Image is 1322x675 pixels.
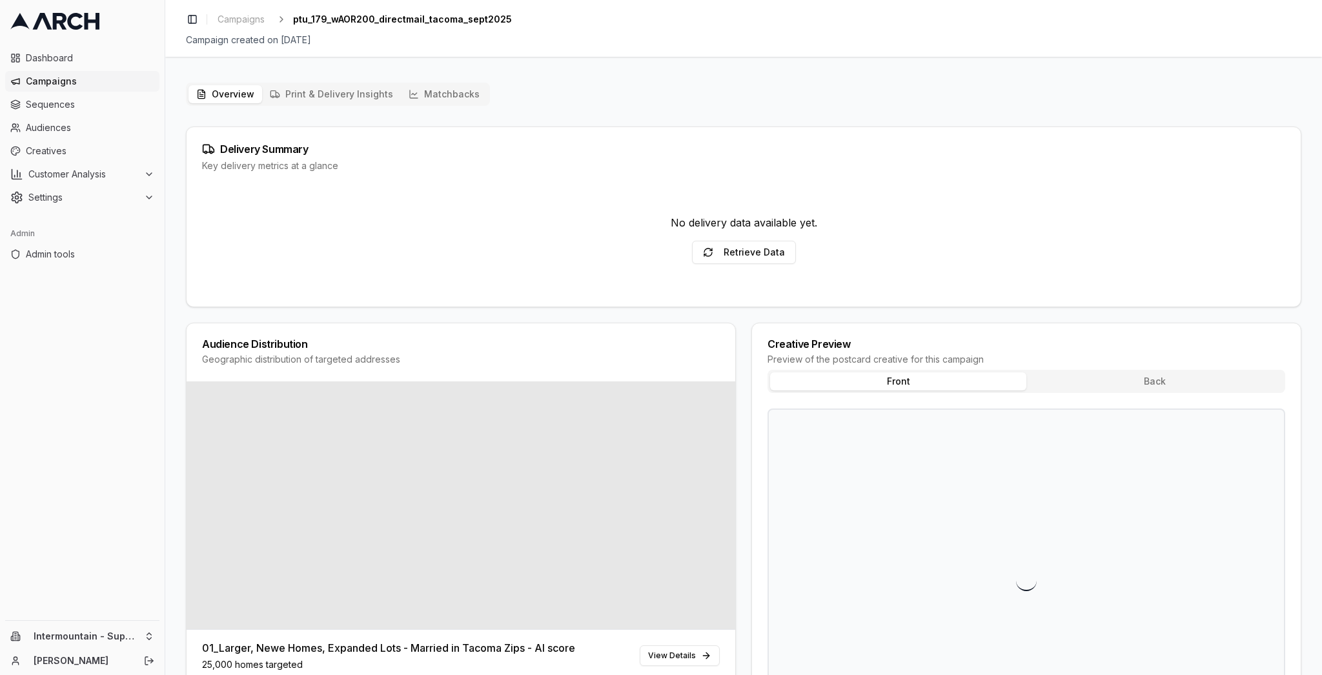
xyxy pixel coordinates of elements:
[202,658,575,671] div: 25,000 homes targeted
[26,52,154,65] span: Dashboard
[218,13,265,26] span: Campaigns
[692,241,796,264] button: Retrieve Data
[212,10,512,28] nav: breadcrumb
[202,353,720,366] div: Geographic distribution of targeted addresses
[262,85,401,103] button: Print & Delivery Insights
[34,630,139,642] span: Intermountain - Superior Water & Air
[202,640,575,656] div: 01_Larger, Newe Homes, Expanded Lots - Married in Tacoma Zips - AI score
[671,215,817,230] div: No delivery data available yet.
[212,10,270,28] a: Campaigns
[640,645,720,666] a: View Details
[768,339,1285,349] div: Creative Preview
[26,248,154,261] span: Admin tools
[5,223,159,244] div: Admin
[26,145,154,157] span: Creatives
[26,98,154,111] span: Sequences
[5,187,159,208] button: Settings
[28,168,139,181] span: Customer Analysis
[202,339,720,349] div: Audience Distribution
[5,71,159,92] a: Campaigns
[5,117,159,138] a: Audiences
[188,85,262,103] button: Overview
[5,244,159,265] a: Admin tools
[186,34,1301,46] div: Campaign created on [DATE]
[26,121,154,134] span: Audiences
[401,85,487,103] button: Matchbacks
[5,48,159,68] a: Dashboard
[5,164,159,185] button: Customer Analysis
[5,626,159,647] button: Intermountain - Superior Water & Air
[768,353,1285,366] div: Preview of the postcard creative for this campaign
[293,13,512,26] span: ptu_179_wAOR200_directmail_tacoma_sept2025
[34,654,130,667] a: [PERSON_NAME]
[202,143,1285,156] div: Delivery Summary
[202,159,1285,172] div: Key delivery metrics at a glance
[5,141,159,161] a: Creatives
[5,94,159,115] a: Sequences
[770,372,1026,390] button: Front
[1026,372,1283,390] button: Back
[26,75,154,88] span: Campaigns
[28,191,139,204] span: Settings
[140,652,158,670] button: Log out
